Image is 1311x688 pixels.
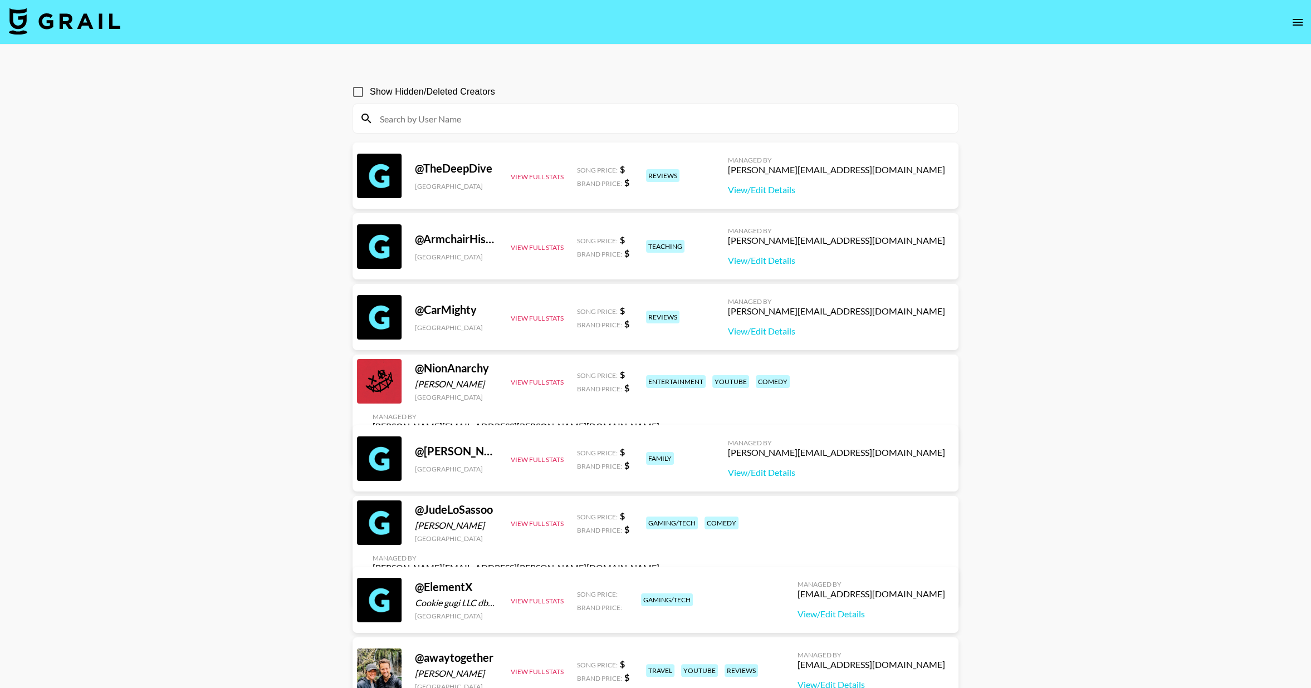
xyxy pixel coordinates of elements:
[728,439,945,447] div: Managed By
[511,455,564,464] button: View Full Stats
[577,385,622,393] span: Brand Price:
[511,519,564,528] button: View Full Stats
[725,664,758,677] div: reviews
[577,526,622,534] span: Brand Price:
[577,371,618,380] span: Song Price:
[373,421,659,432] div: [PERSON_NAME][EMAIL_ADDRESS][PERSON_NAME][DOMAIN_NAME]
[415,444,497,458] div: @ [PERSON_NAME]
[577,166,618,174] span: Song Price:
[415,361,497,375] div: @ NionAnarchy
[728,235,945,246] div: [PERSON_NAME][EMAIL_ADDRESS][DOMAIN_NAME]
[798,651,945,659] div: Managed By
[728,467,945,478] a: View/Edit Details
[620,369,625,380] strong: $
[620,658,625,669] strong: $
[624,382,629,393] strong: $
[415,651,497,665] div: @ awaytogether
[620,234,625,245] strong: $
[577,237,618,245] span: Song Price:
[577,513,618,521] span: Song Price:
[415,232,497,246] div: @ ArmchairHistorian
[620,305,625,316] strong: $
[646,664,674,677] div: travel
[415,503,497,517] div: @ JudeLoSassoo
[624,672,629,682] strong: $
[728,156,945,164] div: Managed By
[577,603,622,612] span: Brand Price:
[728,255,945,266] a: View/Edit Details
[728,164,945,175] div: [PERSON_NAME][EMAIL_ADDRESS][DOMAIN_NAME]
[681,664,718,677] div: youtube
[577,307,618,316] span: Song Price:
[712,375,749,388] div: youtube
[577,674,622,682] span: Brand Price:
[728,297,945,306] div: Managed By
[577,462,622,470] span: Brand Price:
[577,321,622,329] span: Brand Price:
[641,593,693,606] div: gaming/tech
[511,597,564,605] button: View Full Stats
[624,248,629,258] strong: $
[728,184,945,195] a: View/Edit Details
[577,590,618,598] span: Song Price:
[415,612,497,620] div: [GEOGRAPHIC_DATA]
[511,378,564,386] button: View Full Stats
[415,465,497,473] div: [GEOGRAPHIC_DATA]
[373,562,659,573] div: [PERSON_NAME][EMAIL_ADDRESS][PERSON_NAME][DOMAIN_NAME]
[798,588,945,599] div: [EMAIL_ADDRESS][DOMAIN_NAME]
[728,447,945,458] div: [PERSON_NAME][EMAIL_ADDRESS][DOMAIN_NAME]
[577,179,622,188] span: Brand Price:
[415,379,497,390] div: [PERSON_NAME]
[1286,11,1309,33] button: open drawer
[624,524,629,534] strong: $
[624,177,629,188] strong: $
[415,323,497,332] div: [GEOGRAPHIC_DATA]
[373,554,659,562] div: Managed By
[646,240,684,253] div: teaching
[415,161,497,175] div: @ TheDeepDive
[415,534,497,543] div: [GEOGRAPHIC_DATA]
[798,659,945,670] div: [EMAIL_ADDRESS][DOMAIN_NAME]
[646,375,706,388] div: entertainment
[373,110,951,127] input: Search by User Name
[646,169,679,182] div: reviews
[620,510,625,521] strong: $
[511,173,564,181] button: View Full Stats
[511,314,564,322] button: View Full Stats
[415,668,497,679] div: [PERSON_NAME]
[756,375,790,388] div: comedy
[728,326,945,337] a: View/Edit Details
[646,452,674,465] div: family
[415,182,497,190] div: [GEOGRAPHIC_DATA]
[415,520,497,531] div: [PERSON_NAME]
[577,661,618,669] span: Song Price:
[728,306,945,317] div: [PERSON_NAME][EMAIL_ADDRESS][DOMAIN_NAME]
[705,517,738,529] div: comedy
[511,243,564,252] button: View Full Stats
[577,449,618,457] span: Song Price:
[620,446,625,457] strong: $
[728,227,945,235] div: Managed By
[511,667,564,676] button: View Full Stats
[415,303,497,317] div: @ CarMighty
[624,460,629,470] strong: $
[415,597,497,608] div: Cookie gugi LLC dba Element X
[646,311,679,323] div: reviews
[620,164,625,174] strong: $
[9,8,120,35] img: Grail Talent
[798,608,945,620] a: View/Edit Details
[415,393,497,401] div: [GEOGRAPHIC_DATA]
[415,253,497,261] div: [GEOGRAPHIC_DATA]
[798,580,945,588] div: Managed By
[577,250,622,258] span: Brand Price:
[373,412,659,421] div: Managed By
[415,580,497,594] div: @ ElementX
[370,85,495,99] span: Show Hidden/Deleted Creators
[646,517,698,529] div: gaming/tech
[624,318,629,329] strong: $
